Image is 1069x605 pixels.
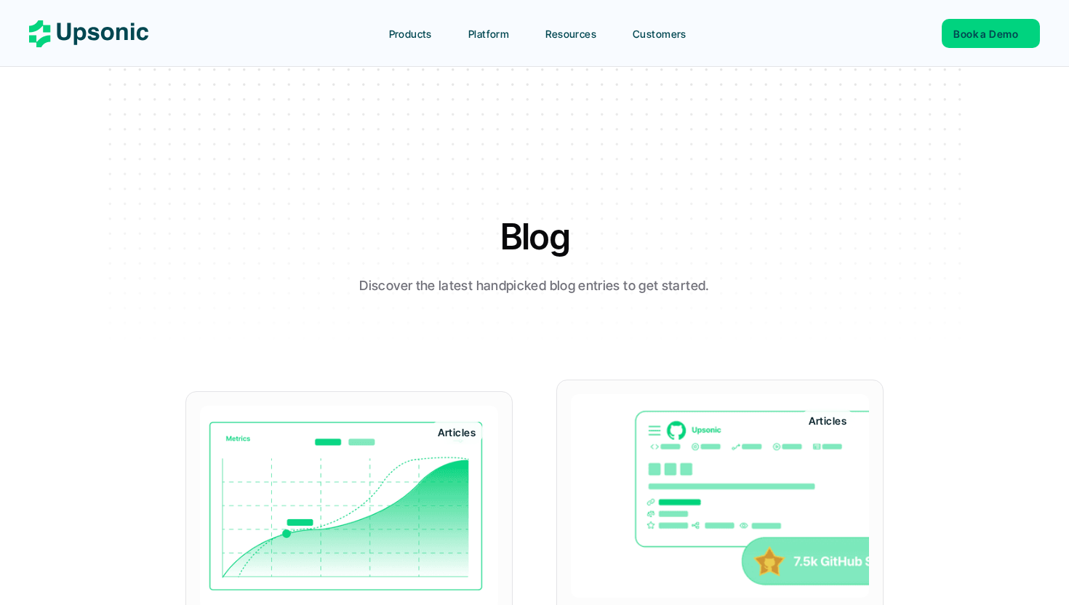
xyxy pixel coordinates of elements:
[380,20,456,47] a: Products
[809,413,846,428] p: Articles
[545,26,596,41] p: Resources
[353,276,716,297] p: Discover the latest handpicked blog entries to get started.
[633,26,686,41] p: Customers
[953,26,1018,41] p: Book a Demo
[280,212,789,261] h1: Blog
[468,26,509,41] p: Platform
[389,26,432,41] p: Products
[438,425,476,440] p: Articles
[571,394,869,598] a: Articles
